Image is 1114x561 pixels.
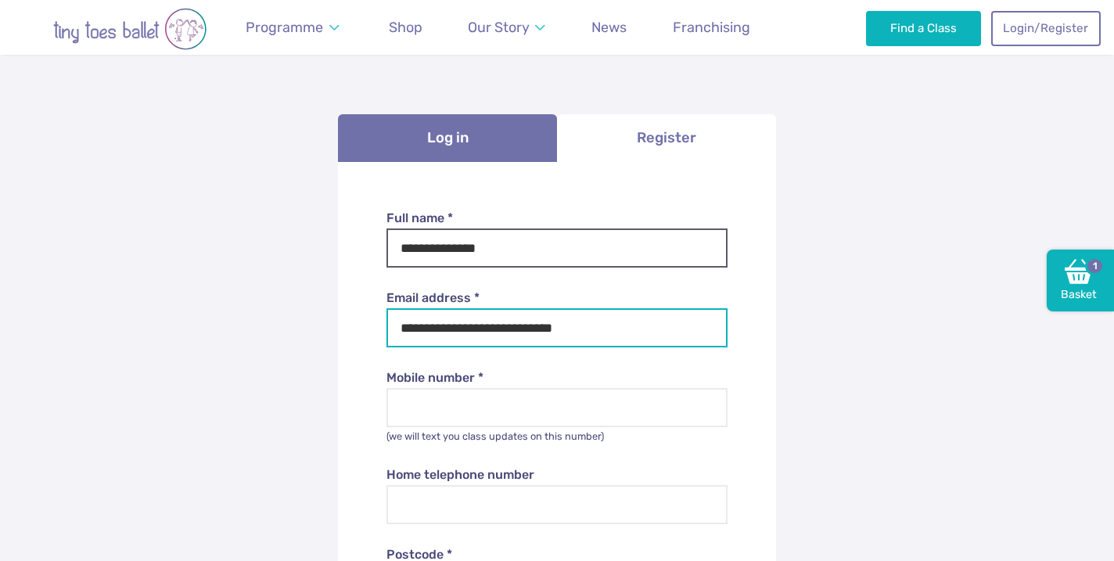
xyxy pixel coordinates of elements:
[991,11,1101,45] a: Login/Register
[239,10,347,45] a: Programme
[1085,257,1104,275] span: 1
[666,10,757,45] a: Franchising
[386,289,728,307] label: Email address *
[386,210,728,227] label: Full name *
[386,430,604,442] small: (we will text you class updates on this number)
[866,11,981,45] a: Find a Class
[1047,250,1114,312] a: Basket1
[673,19,750,35] span: Franchising
[20,8,239,50] img: tiny toes ballet
[386,369,728,387] label: Mobile number *
[584,10,634,45] a: News
[389,19,422,35] span: Shop
[382,10,429,45] a: Shop
[386,466,728,484] label: Home telephone number
[338,114,557,162] a: Log in
[246,19,323,35] span: Programme
[591,19,627,35] span: News
[468,19,530,35] span: Our Story
[461,10,553,45] a: Our Story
